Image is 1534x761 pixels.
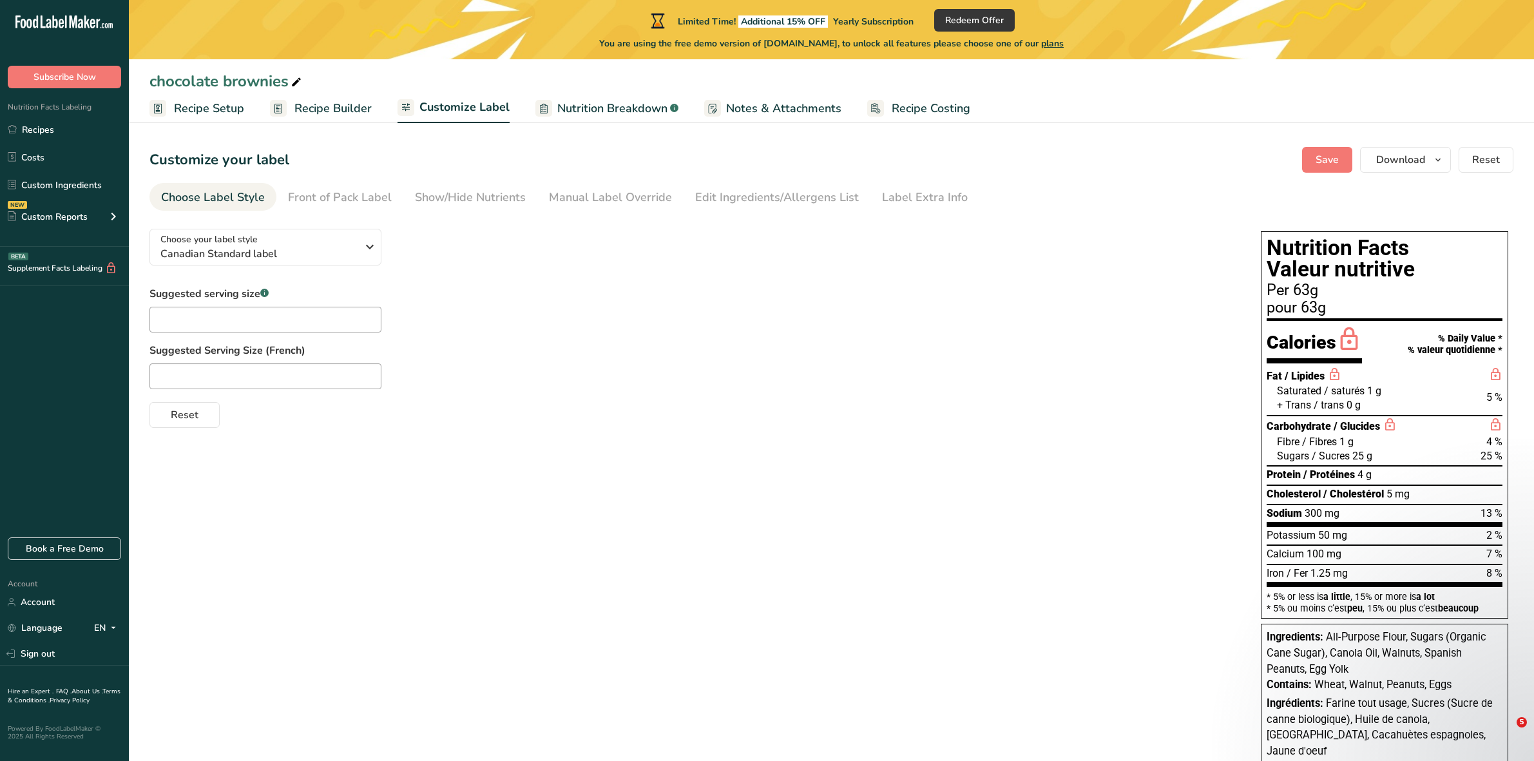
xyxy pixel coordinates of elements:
div: Choose Label Style [161,189,265,206]
span: All-Purpose Flour, Sugars (Organic Cane Sugar), Canola Oil, Walnuts, Spanish Peanuts, Egg Yolk [1267,631,1486,675]
span: Yearly Subscription [833,15,914,28]
div: * 5% ou moins c’est , 15% ou plus c’est [1267,604,1502,613]
span: 8 % [1486,567,1502,579]
div: Edit Ingredients/Allergens List [695,189,859,206]
span: Additional 15% OFF [738,15,828,28]
button: Subscribe Now [8,66,121,88]
iframe: Intercom live chat [1490,717,1521,748]
span: Notes & Attachments [726,100,841,117]
div: pour 63g [1267,300,1502,316]
div: Custom Reports [8,210,88,224]
span: Cholesterol [1267,488,1321,500]
span: / Fer [1287,567,1308,579]
span: Customize Label [419,99,510,116]
span: peu [1347,603,1363,613]
span: Fibre [1277,436,1299,448]
span: 0 g [1347,399,1361,411]
button: Choose your label style Canadian Standard label [149,229,381,265]
a: About Us . [72,687,102,696]
span: / Lipides [1285,370,1325,382]
span: Canadian Standard label [160,246,357,262]
span: Fat [1267,370,1282,382]
button: Reset [149,402,220,428]
a: Recipe Setup [149,94,244,123]
a: FAQ . [56,687,72,696]
span: 100 mg [1307,548,1341,560]
span: a little [1323,592,1350,602]
span: Contains: [1267,679,1312,691]
span: / Sucres [1312,450,1350,462]
span: / Protéines [1303,468,1355,481]
span: / Cholestérol [1323,488,1384,500]
span: Subscribe Now [34,70,96,84]
span: Save [1316,152,1339,168]
span: Iron [1267,567,1284,579]
div: Front of Pack Label [288,189,392,206]
div: chocolate brownies [149,70,304,93]
a: Recipe Costing [867,94,970,123]
span: 25 g [1352,450,1372,462]
span: 50 mg [1318,529,1347,541]
div: Label Extra Info [882,189,968,206]
span: 300 mg [1305,507,1339,519]
span: Nutrition Breakdown [557,100,667,117]
a: Language [8,617,62,639]
span: 1.25 mg [1310,567,1348,579]
a: Terms & Conditions . [8,687,120,705]
span: You are using the free demo version of [DOMAIN_NAME], to unlock all features please choose one of... [599,37,1064,50]
h1: Nutrition Facts Valeur nutritive [1267,237,1502,280]
span: Potassium [1267,529,1316,541]
span: / trans [1314,399,1344,411]
a: Book a Free Demo [8,537,121,560]
span: 25 % [1481,450,1502,462]
span: Ingredients: [1267,631,1323,643]
div: Manual Label Override [549,189,672,206]
span: plans [1041,37,1064,50]
a: Nutrition Breakdown [535,94,678,123]
section: * 5% or less is , 15% or more is [1267,587,1502,613]
span: a lot [1416,592,1435,602]
button: Reset [1459,147,1513,173]
span: 4 g [1357,468,1372,481]
span: Reset [171,407,198,423]
div: Limited Time! [648,13,914,28]
span: / Glucides [1334,420,1380,432]
span: Ingrédients: [1267,697,1323,709]
button: Redeem Offer [934,9,1015,32]
span: + Trans [1277,399,1311,411]
div: NEW [8,201,27,209]
span: Carbohydrate [1267,420,1331,432]
a: Notes & Attachments [704,94,841,123]
div: Per 63g [1267,283,1502,298]
div: Powered By FoodLabelMaker © 2025 All Rights Reserved [8,725,121,740]
a: Recipe Builder [270,94,372,123]
span: 4 % [1486,436,1502,448]
span: / saturés [1324,385,1365,397]
div: EN [94,621,121,636]
span: Redeem Offer [945,14,1004,27]
span: 7 % [1486,548,1502,560]
span: Sugars [1277,450,1309,462]
span: 5 [1517,717,1527,727]
span: Saturated [1277,385,1321,397]
div: % Daily Value * % valeur quotidienne * [1408,333,1502,356]
div: Show/Hide Nutrients [415,189,526,206]
span: / Fibres [1302,436,1337,448]
div: Calories [1267,326,1362,363]
span: Calcium [1267,548,1304,560]
a: Hire an Expert . [8,687,53,696]
a: Privacy Policy [50,696,90,705]
span: Recipe Builder [294,100,372,117]
span: Recipe Setup [174,100,244,117]
label: Suggested serving size [149,286,381,302]
h1: Customize your label [149,149,289,171]
span: Download [1376,152,1425,168]
button: Save [1302,147,1352,173]
span: 5 % [1486,391,1502,403]
span: 1 g [1367,385,1381,397]
span: 13 % [1481,507,1502,519]
span: Reset [1472,152,1500,168]
span: Protein [1267,468,1301,481]
label: Suggested Serving Size (French) [149,343,1235,358]
span: 2 % [1486,529,1502,541]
